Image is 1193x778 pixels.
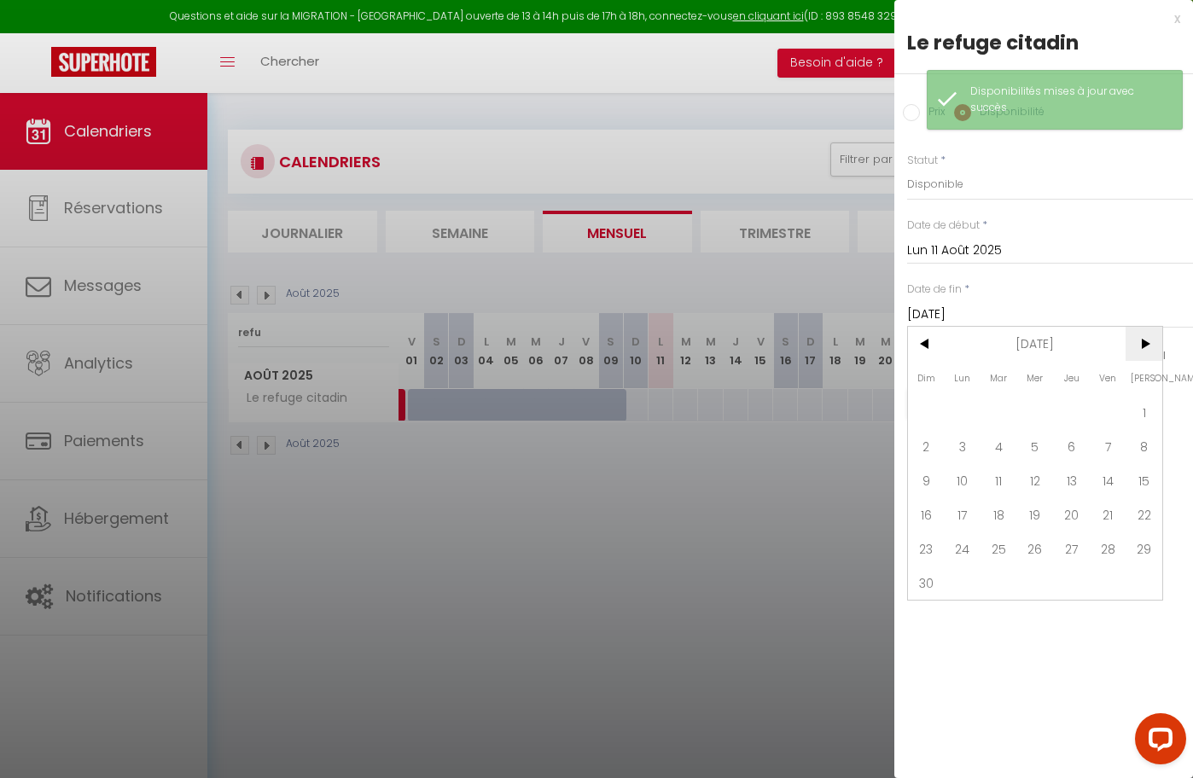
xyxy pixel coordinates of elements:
label: Date de fin [907,282,962,298]
span: Dim [908,361,945,395]
span: 7 [1090,429,1126,463]
span: < [908,327,945,361]
span: 5 [1017,429,1054,463]
span: 3 [945,429,981,463]
span: 26 [1017,531,1054,566]
label: Date de début [907,218,980,234]
span: 11 [981,463,1017,497]
span: [PERSON_NAME] [1126,361,1162,395]
span: 29 [1126,531,1162,566]
span: 20 [1053,497,1090,531]
span: 13 [1053,463,1090,497]
label: Statut [907,153,938,169]
div: Le refuge citadin [907,29,1180,56]
span: 10 [945,463,981,497]
div: x [894,9,1180,29]
span: 2 [908,429,945,463]
span: 8 [1126,429,1162,463]
span: 25 [981,531,1017,566]
span: 28 [1090,531,1126,566]
span: Lun [945,361,981,395]
label: Prix [920,104,946,123]
div: Disponibilités mises à jour avec succès [970,84,1165,116]
iframe: LiveChat chat widget [1121,706,1193,778]
span: 6 [1053,429,1090,463]
span: 9 [908,463,945,497]
span: 19 [1017,497,1054,531]
span: 23 [908,531,945,566]
span: 14 [1090,463,1126,497]
span: Mar [981,361,1017,395]
span: 24 [945,531,981,566]
span: 17 [945,497,981,531]
span: [DATE] [945,327,1126,361]
span: Jeu [1053,361,1090,395]
span: 30 [908,566,945,600]
span: 27 [1053,531,1090,566]
span: 12 [1017,463,1054,497]
span: 18 [981,497,1017,531]
span: 16 [908,497,945,531]
span: Mer [1017,361,1054,395]
span: 4 [981,429,1017,463]
span: 15 [1126,463,1162,497]
span: 1 [1126,395,1162,429]
span: Ven [1090,361,1126,395]
span: 21 [1090,497,1126,531]
span: 22 [1126,497,1162,531]
span: > [1126,327,1162,361]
